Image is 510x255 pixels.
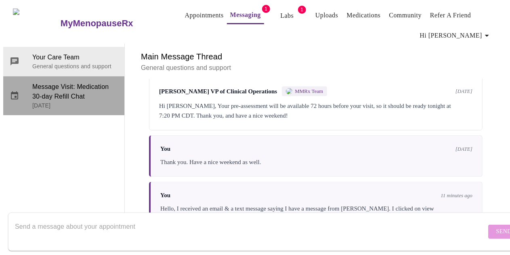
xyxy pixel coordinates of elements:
span: [DATE] [455,88,472,95]
div: Your Care TeamGeneral questions and support [3,47,124,76]
a: Uploads [315,10,338,21]
a: Refer a Friend [430,10,471,21]
p: General questions and support [32,62,118,70]
h3: MyMenopauseRx [61,18,133,29]
button: Community [386,7,425,23]
a: Labs [280,10,294,21]
button: Uploads [312,7,342,23]
p: [DATE] [32,101,118,110]
div: Hi [PERSON_NAME], Your pre-assessment will be available 72 hours before your visit, so it should ... [159,101,472,120]
a: Messaging [230,9,261,21]
a: Community [389,10,422,21]
button: Hi [PERSON_NAME] [417,27,495,44]
div: Thank you. Have a nice weekend as well. [160,157,472,167]
a: Medications [346,10,380,21]
img: MMRX [286,88,292,95]
span: [DATE] [455,146,472,152]
span: 1 [298,6,306,14]
button: Refer a Friend [427,7,474,23]
a: Appointments [185,10,224,21]
div: Message Visit: Medication 30-day Refill Chat[DATE] [3,76,124,115]
a: MyMenopauseRx [59,9,165,38]
button: Labs [274,8,300,24]
span: Message Visit: Medication 30-day Refill Chat [32,82,118,101]
span: Your Care Team [32,53,118,62]
h6: Main Message Thread [141,50,491,63]
textarea: Send a message about your appointment [15,219,486,244]
span: Hi [PERSON_NAME] [420,30,492,41]
p: General questions and support [141,63,491,73]
button: Appointments [182,7,227,23]
span: MMRx Team [295,88,323,95]
img: MyMenopauseRx Logo [13,8,59,39]
button: Messaging [227,7,264,24]
div: Hello, I received an email & a text message saying I have a message from [PERSON_NAME]. I clicked... [160,204,472,223]
span: 11 minutes ago [441,192,472,199]
button: Medications [343,7,384,23]
span: You [160,192,170,199]
span: [PERSON_NAME] VP of Clinical Operations [159,88,277,95]
span: You [160,145,170,152]
span: 1 [262,5,270,13]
